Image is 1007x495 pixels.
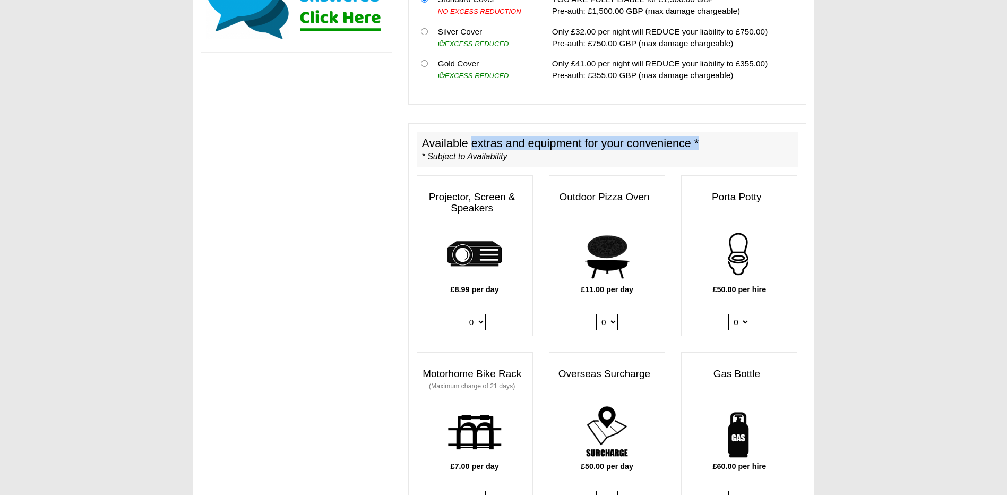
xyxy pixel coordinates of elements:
[438,40,509,48] i: EXCESS REDUCED
[438,72,509,80] i: EXCESS REDUCED
[446,226,504,284] img: projector.png
[548,21,798,54] td: Only £32.00 per night will REDUCE your liability to £750.00) Pre-auth: £750.00 GBP (max damage ch...
[710,226,768,284] img: potty.png
[578,226,636,284] img: pizza.png
[417,363,532,396] h3: Motorhome Bike Rack
[422,152,507,161] i: * Subject to Availability
[682,186,797,208] h3: Porta Potty
[682,363,797,385] h3: Gas Bottle
[712,285,766,294] b: £50.00 per hire
[438,7,521,15] i: NO EXCESS REDUCTION
[712,462,766,471] b: £60.00 per hire
[434,21,536,54] td: Silver Cover
[581,462,633,471] b: £50.00 per day
[549,363,665,385] h3: Overseas Surcharge
[581,285,633,294] b: £11.00 per day
[451,285,499,294] b: £8.99 per day
[578,403,636,461] img: surcharge.png
[429,382,515,390] small: (Maximum charge of 21 days)
[549,186,665,208] h3: Outdoor Pizza Oven
[417,132,798,168] h2: Available extras and equipment for your convenience *
[548,54,798,86] td: Only £41.00 per night will REDUCE your liability to £355.00) Pre-auth: £355.00 GBP (max damage ch...
[451,462,499,471] b: £7.00 per day
[417,186,532,219] h3: Projector, Screen & Speakers
[434,54,536,86] td: Gold Cover
[446,403,504,461] img: bike-rack.png
[710,403,768,461] img: gas-bottle.png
